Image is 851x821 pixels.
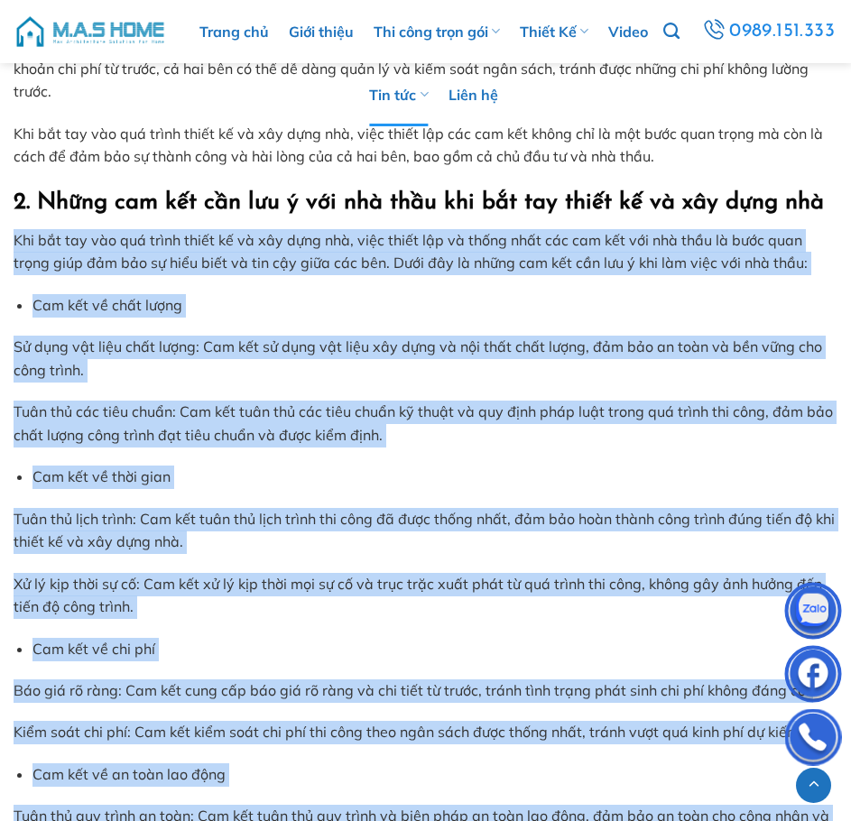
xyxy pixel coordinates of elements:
img: Phone [786,713,840,767]
span: Báo giá rõ ràng: Cam kết cung cấp báo giá rõ ràng và chi tiết từ trước, tránh tình trạng phát sin... [14,681,809,699]
span: Hiệu quả chi phí: Việc cam kết về chi phí giúp dự án được thực hiện theo ngân sách đã đề ra. Bằng... [14,36,809,100]
img: M.A.S HOME – Tổng Thầu Thiết Kế Và Xây Nhà Trọn Gói [14,5,167,59]
span: Cam kết về thời gian [32,467,171,485]
a: Tìm kiếm [663,13,680,51]
b: 2. Những cam kết cần lưu ý với nhà thầu khi bắt tay thiết kế và xây dựng nhà [14,191,824,214]
span: Kiểm soát chi phí: Cam kết kiểm soát chi phí thi công theo ngân sách được thống nhất, tránh vượt ... [14,723,799,741]
span: 0989.151.333 [729,16,835,47]
span: Tuân thủ lịch trình: Cam kết tuân thủ lịch trình thi công đã được thống nhất, đảm bảo hoàn thành ... [14,510,835,551]
span: Cam kết về an toàn lao động [32,765,226,783]
a: Liên hệ [449,63,498,126]
span: Khi bắt tay vào quá trình thiết kế và xây dựng nhà, việc thiết lập và thống nhất các cam kết với ... [14,231,808,272]
a: 0989.151.333 [699,15,837,48]
a: Tin tức [369,63,428,126]
span: Tuân thủ các tiêu chuẩn: Cam kết tuân thủ các tiêu chuẩn kỹ thuật và quy định pháp luật trong quá... [14,402,833,444]
span: Sử dụng vật liệu chất lượng: Cam kết sử dụng vật liệu xây dựng và nội thất chất lượng, đảm bảo an... [14,337,822,379]
span: Khi bắt tay vào quá trình thiết kế và xây dựng nhà, việc thiết lập các cam kết không chỉ là một b... [14,125,823,166]
a: Lên đầu trang [796,768,831,803]
span: Xử lý kịp thời sự cố: Cam kết xử lý kịp thời mọi sự cố và trục trặc xuất phát từ quá trình thi cô... [14,575,822,616]
span: Cam kết về chất lượng [32,296,182,314]
span: Cam kết về chi phí [32,640,155,658]
img: Zalo [786,586,840,641]
img: Facebook [786,650,840,704]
